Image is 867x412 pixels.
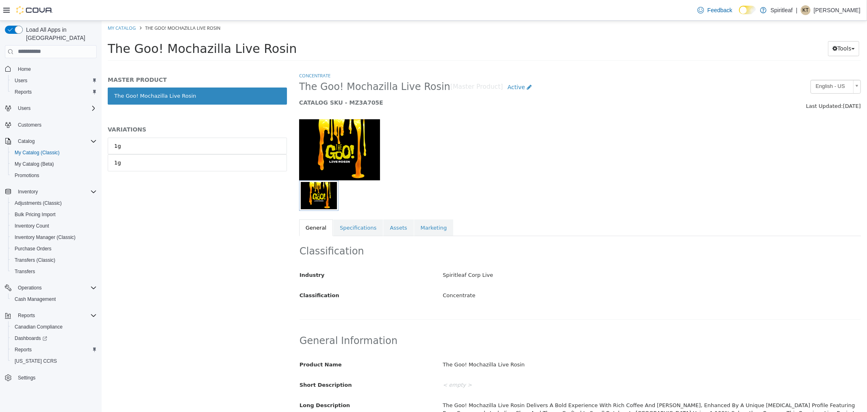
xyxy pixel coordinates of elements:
[198,52,229,58] a: Concentrate
[335,268,765,282] div: Concentrate
[15,211,56,218] span: Bulk Pricing Import
[11,148,63,158] a: My Catalog (Classic)
[15,234,76,241] span: Inventory Manager (Classic)
[11,356,60,366] a: [US_STATE] CCRS
[2,63,100,75] button: Home
[15,223,49,229] span: Inventory Count
[198,381,248,388] span: Long Description
[15,187,97,197] span: Inventory
[8,220,100,232] button: Inventory Count
[11,267,97,276] span: Transfers
[11,210,59,219] a: Bulk Pricing Import
[43,4,119,10] span: The Goo! Mochazilla Live Rosin
[796,5,797,15] p: |
[8,333,100,344] a: Dashboards
[11,333,97,343] span: Dashboards
[13,121,20,129] div: 1g
[11,210,97,219] span: Bulk Pricing Import
[11,255,59,265] a: Transfers (Classic)
[704,82,741,88] span: Last Updated:
[11,232,79,242] a: Inventory Manager (Classic)
[313,199,352,216] a: Marketing
[8,243,100,254] button: Purchase Orders
[282,199,312,216] a: Assets
[18,375,35,381] span: Settings
[198,224,759,237] h2: Classification
[198,199,231,216] a: General
[198,78,616,85] h5: CATALOG SKU - MZ3A705E
[11,76,30,85] a: Users
[15,257,55,263] span: Transfers (Classic)
[15,373,97,383] span: Settings
[11,148,97,158] span: My Catalog (Classic)
[8,294,100,305] button: Cash Management
[11,267,38,276] a: Transfers
[8,355,100,367] button: [US_STATE] CCRS
[15,296,56,302] span: Cash Management
[15,77,27,84] span: Users
[11,87,97,97] span: Reports
[406,63,424,70] span: Active
[11,171,97,180] span: Promotions
[8,254,100,266] button: Transfers (Classic)
[15,335,47,342] span: Dashboards
[13,138,20,146] div: 1g
[694,2,735,18] a: Feedback
[335,357,765,372] div: < empty >
[5,60,97,405] nav: Complex example
[8,75,100,86] button: Users
[802,5,808,15] span: KT
[11,87,35,97] a: Reports
[6,21,195,35] span: The Goo! Mochazilla Live Rosin
[741,82,759,88] span: [DATE]
[198,272,238,278] span: Classification
[15,268,35,275] span: Transfers
[8,86,100,98] button: Reports
[18,138,35,145] span: Catalog
[6,105,185,112] h5: VARIATIONS
[18,188,38,195] span: Inventory
[814,5,860,15] p: [PERSON_NAME]
[335,248,765,262] div: Spiritleaf Corp Live
[6,67,185,84] a: The Goo! Mochazilla Live Rosin
[15,283,45,293] button: Operations
[18,122,41,128] span: Customers
[349,63,402,70] small: [Master Product]
[8,321,100,333] button: Canadian Compliance
[232,199,281,216] a: Specifications
[8,209,100,220] button: Bulk Pricing Import
[739,6,756,14] input: Dark Mode
[198,60,349,72] span: The Goo! Mochazilla Live Rosin
[15,120,97,130] span: Customers
[15,311,38,320] button: Reports
[15,358,57,364] span: [US_STATE] CCRS
[15,200,62,206] span: Adjustments (Classic)
[2,282,100,294] button: Operations
[15,245,52,252] span: Purchase Orders
[726,20,758,35] button: Tools
[15,136,38,146] button: Catalog
[8,158,100,170] button: My Catalog (Beta)
[15,136,97,146] span: Catalog
[15,149,60,156] span: My Catalog (Classic)
[8,170,100,181] button: Promotions
[709,59,748,72] span: English - US
[709,59,759,73] a: English - US
[11,333,50,343] a: Dashboards
[11,171,43,180] a: Promotions
[15,103,97,113] span: Users
[11,76,97,85] span: Users
[6,55,185,63] h5: MASTER PRODUCT
[2,186,100,197] button: Inventory
[11,159,57,169] a: My Catalog (Beta)
[18,66,31,72] span: Home
[15,187,41,197] button: Inventory
[15,324,63,330] span: Canadian Compliance
[15,161,54,167] span: My Catalog (Beta)
[11,198,97,208] span: Adjustments (Classic)
[2,103,100,114] button: Users
[11,221,52,231] a: Inventory Count
[11,159,97,169] span: My Catalog (Beta)
[11,255,97,265] span: Transfers (Classic)
[8,197,100,209] button: Adjustments (Classic)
